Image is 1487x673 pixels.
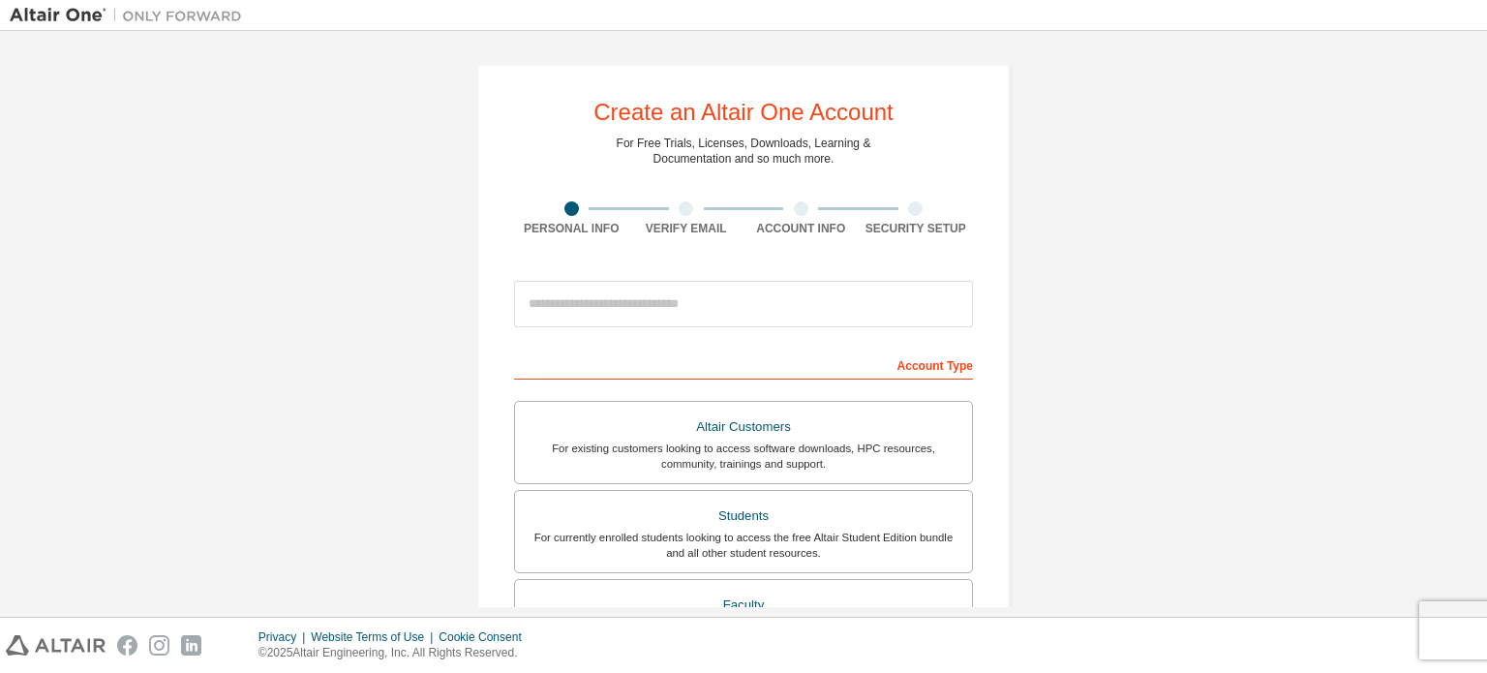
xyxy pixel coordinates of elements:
[10,6,252,25] img: Altair One
[514,221,629,236] div: Personal Info
[617,136,871,167] div: For Free Trials, Licenses, Downloads, Learning & Documentation and so much more.
[527,592,960,619] div: Faculty
[258,645,533,661] p: © 2025 Altair Engineering, Inc. All Rights Reserved.
[117,635,137,656] img: facebook.svg
[514,349,973,380] div: Account Type
[593,101,894,124] div: Create an Altair One Account
[258,629,311,645] div: Privacy
[149,635,169,656] img: instagram.svg
[311,629,439,645] div: Website Terms of Use
[629,221,744,236] div: Verify Email
[439,629,532,645] div: Cookie Consent
[527,530,960,561] div: For currently enrolled students looking to access the free Altair Student Edition bundle and all ...
[859,221,974,236] div: Security Setup
[527,413,960,441] div: Altair Customers
[181,635,201,656] img: linkedin.svg
[743,221,859,236] div: Account Info
[6,635,106,656] img: altair_logo.svg
[527,503,960,530] div: Students
[527,441,960,472] div: For existing customers looking to access software downloads, HPC resources, community, trainings ...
